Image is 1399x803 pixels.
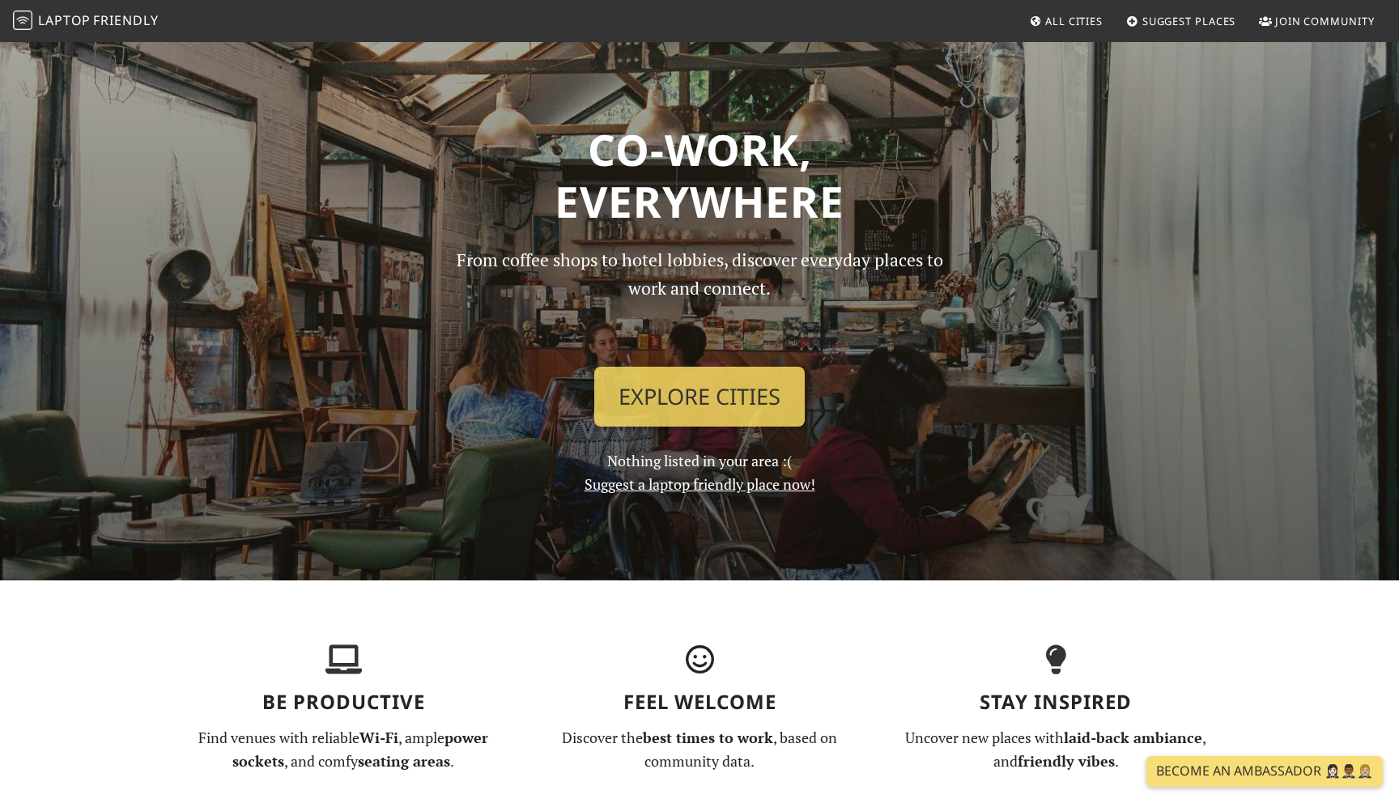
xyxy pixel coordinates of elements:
[1045,14,1103,28] span: All Cities
[585,474,815,494] a: Suggest a laptop friendly place now!
[531,690,868,714] h3: Feel Welcome
[887,726,1224,773] p: Uncover new places with , and .
[442,246,957,354] p: From coffee shops to hotel lobbies, discover everyday places to work and connect.
[175,726,512,773] p: Find venues with reliable , ample , and comfy .
[1142,14,1236,28] span: Suggest Places
[887,690,1224,714] h3: Stay Inspired
[531,726,868,773] p: Discover the , based on community data.
[13,11,32,30] img: LaptopFriendly
[359,728,398,747] strong: Wi-Fi
[1018,751,1115,771] strong: friendly vibes
[175,690,512,714] h3: Be Productive
[38,11,91,29] span: Laptop
[594,367,805,427] a: Explore Cities
[93,11,158,29] span: Friendly
[175,124,1224,227] h1: Co-work, Everywhere
[643,728,773,747] strong: best times to work
[1252,6,1381,36] a: Join Community
[358,751,450,771] strong: seating areas
[13,7,159,36] a: LaptopFriendly LaptopFriendly
[1120,6,1243,36] a: Suggest Places
[1275,14,1375,28] span: Join Community
[1146,756,1383,787] a: Become an Ambassador 🤵🏻‍♀️🤵🏾‍♂️🤵🏼‍♀️
[1023,6,1109,36] a: All Cities
[1064,728,1202,747] strong: laid-back ambiance
[432,246,967,496] div: Nothing listed in your area :(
